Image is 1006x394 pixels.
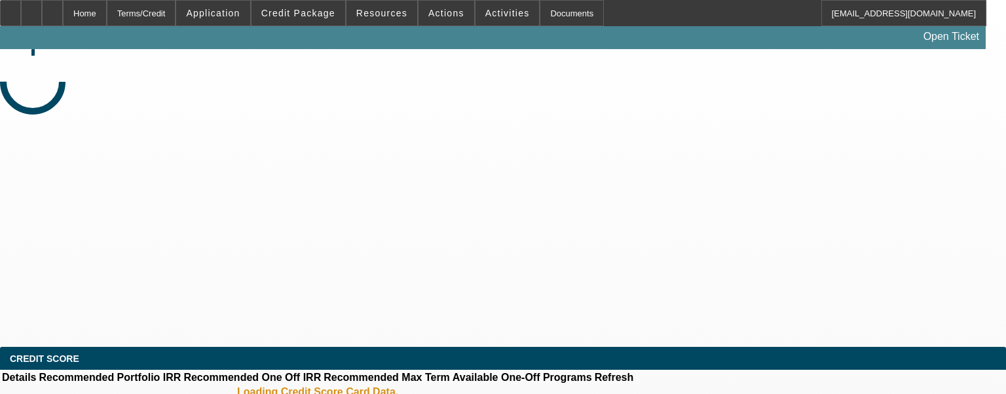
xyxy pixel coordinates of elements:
button: Actions [419,1,474,26]
span: Credit Package [261,8,335,18]
span: Actions [428,8,464,18]
button: Resources [346,1,417,26]
a: Open Ticket [918,26,984,48]
span: Application [186,8,240,18]
th: Recommended Portfolio IRR [38,371,181,384]
th: Recommended One Off IRR [183,371,322,384]
th: Recommended Max Term [323,371,451,384]
button: Application [176,1,250,26]
span: Activities [485,8,530,18]
span: CREDIT SCORE [10,353,79,364]
button: Activities [475,1,540,26]
th: Available One-Off Programs [452,371,593,384]
th: Refresh [594,371,635,384]
span: Resources [356,8,407,18]
button: Credit Package [251,1,345,26]
th: Details [1,371,37,384]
